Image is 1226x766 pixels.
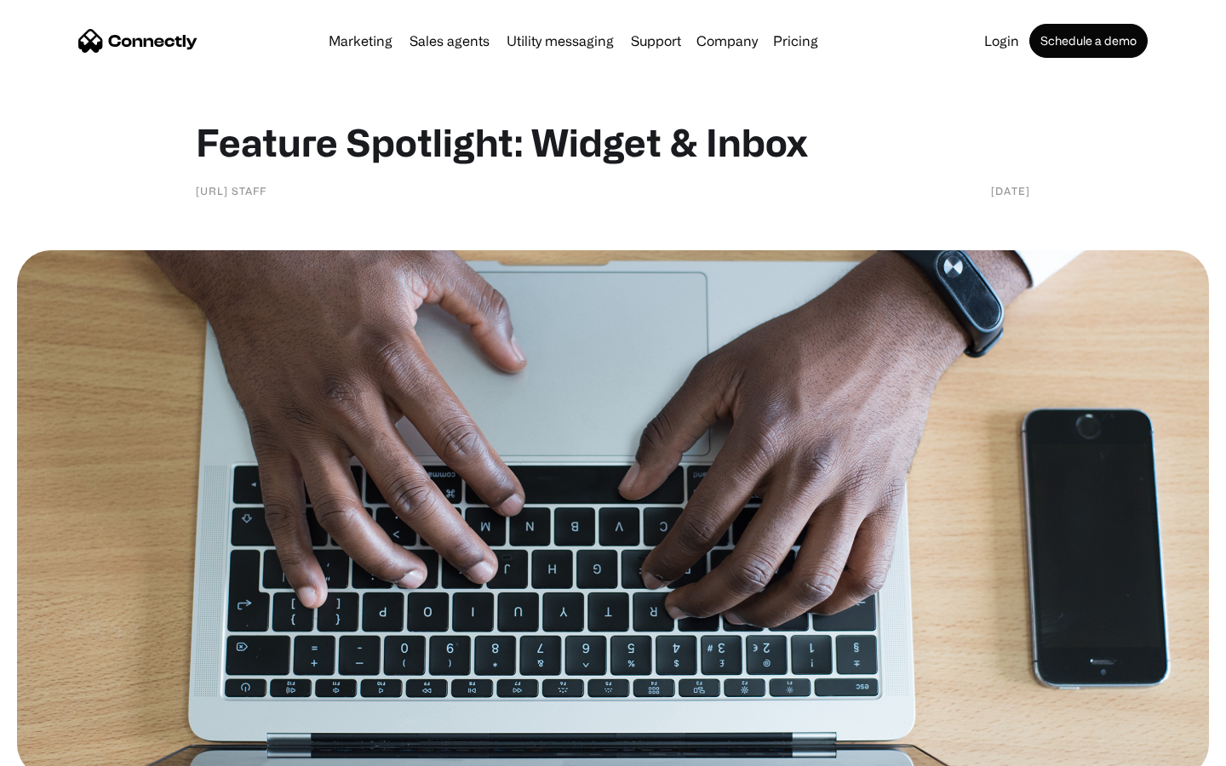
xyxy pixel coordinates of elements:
a: Marketing [322,34,399,48]
h1: Feature Spotlight: Widget & Inbox [196,119,1030,165]
div: Company [696,29,758,53]
div: Company [691,29,763,53]
div: [DATE] [991,182,1030,199]
aside: Language selected: English [17,736,102,760]
ul: Language list [34,736,102,760]
a: Login [977,34,1026,48]
a: Utility messaging [500,34,621,48]
a: Schedule a demo [1029,24,1148,58]
a: Sales agents [403,34,496,48]
a: Support [624,34,688,48]
a: Pricing [766,34,825,48]
div: [URL] staff [196,182,266,199]
a: home [78,28,198,54]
